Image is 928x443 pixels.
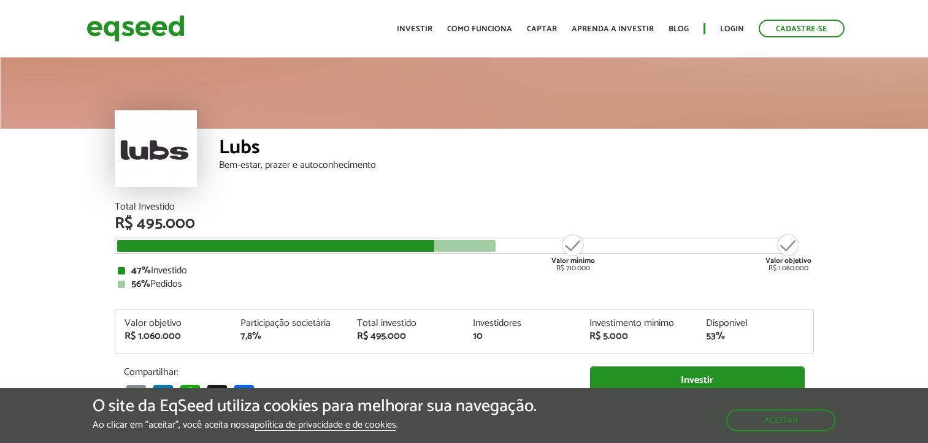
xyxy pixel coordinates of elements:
img: EqSeed [86,12,185,45]
div: R$ 5.000 [589,331,688,341]
a: Login [720,25,744,33]
a: Email [124,384,148,404]
button: Aceitar [726,409,835,431]
strong: 47% [131,262,151,279]
div: Investidores [473,319,571,328]
strong: 56% [131,276,150,292]
a: política de privacidade e de cookies [255,420,396,431]
div: Bem-estar, prazer e autoconhecimento [219,161,814,170]
div: Valor objetivo [125,319,223,328]
strong: Valor objetivo [765,255,811,267]
a: LinkedIn [151,384,175,404]
div: Pedidos [118,279,811,289]
div: 53% [706,331,804,341]
a: Investir [397,25,432,33]
div: Investimento mínimo [589,319,688,328]
div: R$ 1.060.000 [765,233,811,272]
div: Participação societária [240,319,339,328]
div: R$ 495.000 [357,331,455,341]
div: R$ 495.000 [115,216,814,232]
div: Investido [118,266,811,276]
div: R$ 710.000 [550,233,596,272]
div: 7,8% [240,331,339,341]
div: R$ 1.060.000 [125,331,223,341]
p: Ao clicar em "aceitar", você aceita nossa . [93,419,537,431]
div: Lubs [219,138,814,161]
a: X [205,384,229,404]
a: Blog [669,25,689,33]
p: Compartilhar: [124,366,572,378]
a: Como funciona [447,25,512,33]
a: WhatsApp [178,384,202,404]
a: Compartilhar [232,384,256,404]
div: Disponível [706,319,804,328]
a: Cadastre-se [759,20,845,37]
div: 10 [473,331,571,341]
a: Captar [527,25,557,33]
h5: O site da EqSeed utiliza cookies para melhorar sua navegação. [93,397,537,416]
strong: Valor mínimo [551,255,595,267]
div: Total Investido [115,202,814,212]
div: Total investido [357,319,455,328]
a: Aprenda a investir [572,25,654,33]
a: Investir [590,366,805,394]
